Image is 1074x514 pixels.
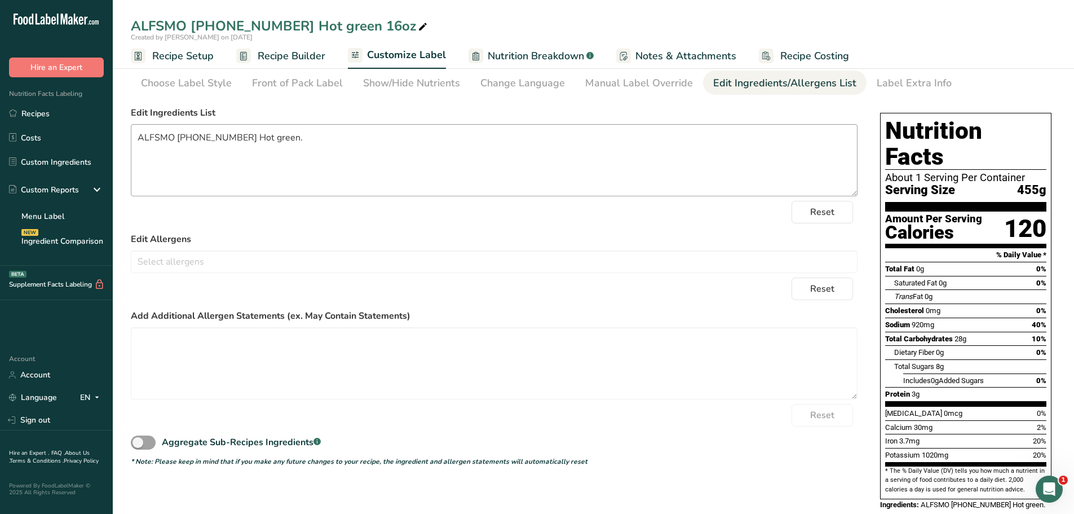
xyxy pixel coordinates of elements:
span: Iron [885,437,898,445]
span: 0g [916,265,924,273]
span: 40% [1032,320,1046,329]
span: 1020mg [922,451,948,459]
span: 0% [1036,265,1046,273]
span: 3g [912,390,920,398]
span: 30mg [914,423,932,432]
span: 0g [939,279,947,287]
span: Nutrition Breakdown [488,49,584,64]
span: Saturated Fat [894,279,937,287]
div: Choose Label Style [141,76,232,91]
div: Label Extra Info [877,76,952,91]
span: 20% [1033,451,1046,459]
iframe: Intercom live chat [1036,476,1063,503]
div: Change Language [480,76,565,91]
button: Reset [792,278,853,300]
span: Reset [810,205,834,219]
span: Total Sugars [894,362,934,371]
h1: Nutrition Facts [885,118,1046,170]
span: Cholesterol [885,306,924,315]
div: BETA [9,271,26,278]
span: 20% [1033,437,1046,445]
span: 920mg [912,320,934,329]
span: Calcium [885,423,912,432]
div: Edit Ingredients/Allergens List [713,76,856,91]
i: * Note: Please keep in mind that if you make any future changes to your recipe, the ingredient an... [131,457,587,466]
div: Amount Per Serving [885,214,982,225]
span: 0g [936,348,944,357]
button: Reset [792,404,853,427]
div: Aggregate Sub-Recipes Ingredients [162,436,321,449]
section: % Daily Value * [885,248,1046,262]
div: EN [80,391,104,405]
a: Nutrition Breakdown [469,43,594,69]
span: 2% [1037,423,1046,432]
div: Show/Hide Nutrients [363,76,460,91]
span: Includes Added Sugars [903,376,984,385]
div: About 1 Serving Per Container [885,172,1046,183]
span: Created by [PERSON_NAME] on [DATE] [131,33,253,42]
div: Custom Reports [9,184,79,196]
a: Recipe Builder [236,43,325,69]
section: * The % Daily Value (DV) tells you how much a nutrient in a serving of food contributes to a dail... [885,467,1046,494]
div: 120 [1004,214,1046,244]
span: [MEDICAL_DATA] [885,409,942,418]
div: Powered By FoodLabelMaker © 2025 All Rights Reserved [9,482,104,496]
div: Calories [885,225,982,241]
span: 0% [1036,348,1046,357]
a: FAQ . [51,449,65,457]
span: Ingredients: [880,500,919,509]
span: Potassium [885,451,920,459]
label: Edit Ingredients List [131,106,858,120]
span: Protein [885,390,910,398]
div: Manual Label Override [585,76,693,91]
a: Customize Label [348,42,446,69]
a: Hire an Expert . [9,449,49,457]
i: Trans [894,292,913,301]
a: Terms & Conditions . [10,457,64,465]
span: Total Carbohydrates [885,335,953,343]
div: ALFSMO [PHONE_NUMBER] Hot green 16oz [131,16,430,36]
button: Hire an Expert [9,58,104,77]
span: 0mg [926,306,940,315]
span: ALFSMO [PHONE_NUMBER] Hot green. [921,500,1045,509]
span: 0% [1036,376,1046,385]
span: 455g [1017,183,1046,197]
a: Notes & Attachments [616,43,736,69]
div: NEW [21,229,38,236]
span: 8g [936,362,944,371]
a: About Us . [9,449,90,465]
span: Recipe Setup [152,49,214,64]
a: Privacy Policy [64,457,99,465]
span: Total Fat [885,265,914,273]
span: 0% [1037,409,1046,418]
label: Edit Allergens [131,232,858,246]
a: Recipe Costing [759,43,849,69]
label: Add Additional Allergen Statements (ex. May Contain Statements) [131,309,858,323]
span: Serving Size [885,183,955,197]
span: 28g [954,335,966,343]
span: Customize Label [367,47,446,63]
input: Select allergens [131,253,857,270]
span: Reset [810,282,834,296]
span: Recipe Builder [258,49,325,64]
span: Dietary Fiber [894,348,934,357]
span: Sodium [885,320,910,329]
div: Front of Pack Label [252,76,343,91]
span: Notes & Attachments [635,49,736,64]
button: Reset [792,201,853,223]
span: 10% [1032,335,1046,343]
span: Fat [894,292,923,301]
span: 1 [1059,476,1068,485]
span: Reset [810,408,834,422]
a: Recipe Setup [131,43,214,69]
a: Language [9,388,57,407]
span: 0mcg [944,409,962,418]
span: 3.7mg [899,437,920,445]
span: 0% [1036,306,1046,315]
span: 0g [925,292,932,301]
span: 0g [931,376,939,385]
span: 0% [1036,279,1046,287]
span: Recipe Costing [780,49,849,64]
